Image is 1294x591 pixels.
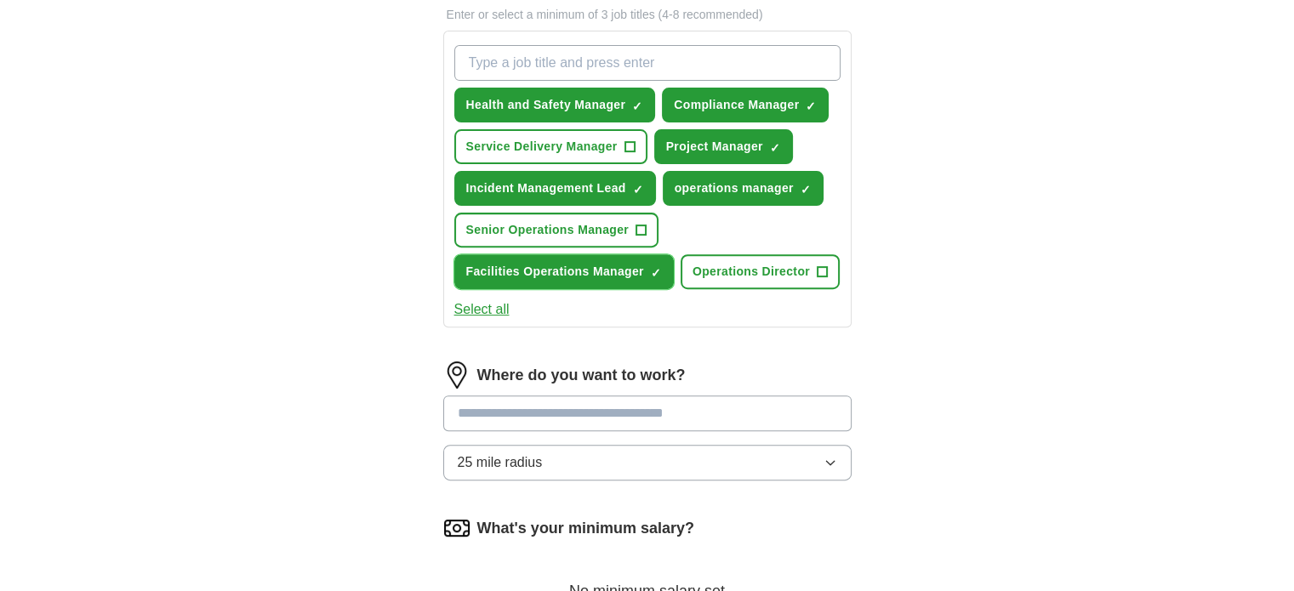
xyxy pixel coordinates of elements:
[651,266,661,280] span: ✓
[662,88,829,122] button: Compliance Manager✓
[770,141,780,155] span: ✓
[454,299,510,320] button: Select all
[454,254,674,289] button: Facilities Operations Manager✓
[477,517,694,540] label: What's your minimum salary?
[466,263,644,281] span: Facilities Operations Manager
[466,179,626,197] span: Incident Management Lead
[454,213,659,247] button: Senior Operations Manager
[454,129,647,164] button: Service Delivery Manager
[466,96,626,114] span: Health and Safety Manager
[675,179,794,197] span: operations manager
[663,171,824,206] button: operations manager✓
[693,263,810,281] span: Operations Director
[443,6,852,24] p: Enter or select a minimum of 3 job titles (4-8 recommended)
[654,129,793,164] button: Project Manager✓
[443,361,470,389] img: location.png
[454,171,656,206] button: Incident Management Lead✓
[466,221,630,239] span: Senior Operations Manager
[801,183,811,196] span: ✓
[466,138,618,156] span: Service Delivery Manager
[633,183,643,196] span: ✓
[806,99,816,113] span: ✓
[458,452,543,473] span: 25 mile radius
[666,138,763,156] span: Project Manager
[454,45,841,81] input: Type a job title and press enter
[443,445,852,480] button: 25 mile radius
[681,254,840,289] button: Operations Director
[443,514,470,542] img: salary.png
[454,88,656,122] button: Health and Safety Manager✓
[674,96,799,114] span: Compliance Manager
[632,99,642,113] span: ✓
[477,364,686,387] label: Where do you want to work?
